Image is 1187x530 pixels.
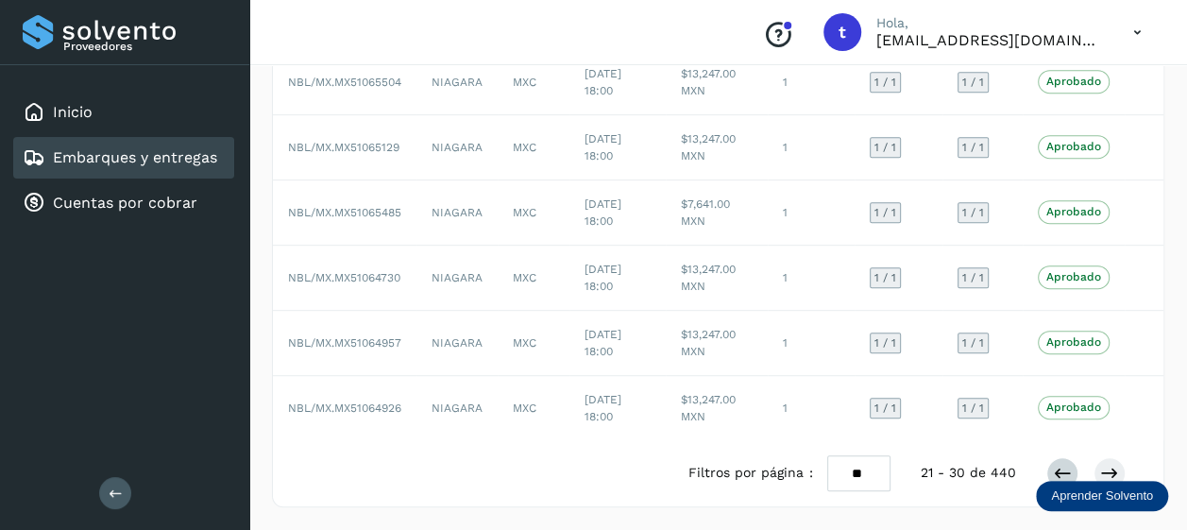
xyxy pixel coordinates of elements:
a: Embarques y entregas [53,148,217,166]
a: Cuentas por cobrar [53,194,197,212]
span: [DATE] 18:00 [585,132,621,162]
td: 1 [768,50,855,115]
a: Inicio [53,103,93,121]
td: $13,247.00 MXN [666,246,768,311]
td: $13,247.00 MXN [666,311,768,376]
td: MXC [498,376,569,440]
p: Aprobado [1046,75,1101,88]
span: NBL/MX.MX51065485 [288,206,401,219]
span: NBL/MX.MX51065504 [288,76,401,89]
td: MXC [498,50,569,115]
span: 21 - 30 de 440 [921,463,1016,483]
td: $13,247.00 MXN [666,115,768,180]
td: 1 [768,180,855,246]
p: Proveedores [63,40,227,53]
p: Aprobado [1046,140,1101,153]
span: 1 / 1 [962,402,984,414]
span: NBL/MX.MX51064957 [288,336,401,350]
span: [DATE] 18:00 [585,393,621,423]
span: [DATE] 18:00 [585,328,621,358]
td: NIAGARA [416,50,498,115]
p: Aprobado [1046,205,1101,218]
span: [DATE] 18:00 [585,67,621,97]
span: 1 / 1 [874,207,896,218]
td: 1 [768,246,855,311]
td: 1 [768,311,855,376]
div: Inicio [13,92,234,133]
span: 1 / 1 [962,272,984,283]
td: NIAGARA [416,376,498,440]
p: trasportesmoncada@hotmail.com [876,31,1103,49]
td: NIAGARA [416,115,498,180]
td: $13,247.00 MXN [666,376,768,440]
span: [DATE] 18:00 [585,197,621,228]
td: 1 [768,376,855,440]
p: Aprobado [1046,335,1101,349]
span: 1 / 1 [962,207,984,218]
p: Aprender Solvento [1051,488,1153,504]
td: $13,247.00 MXN [666,50,768,115]
div: Embarques y entregas [13,137,234,179]
span: NBL/MX.MX51064926 [288,402,401,415]
td: MXC [498,246,569,311]
td: 1 [768,115,855,180]
td: $7,641.00 MXN [666,180,768,246]
span: 1 / 1 [874,272,896,283]
p: Aprobado [1046,270,1101,283]
td: MXC [498,115,569,180]
span: 1 / 1 [874,142,896,153]
td: MXC [498,311,569,376]
span: NBL/MX.MX51065129 [288,141,399,154]
td: NIAGARA [416,246,498,311]
span: 1 / 1 [962,142,984,153]
div: Aprender Solvento [1036,481,1168,511]
td: NIAGARA [416,180,498,246]
span: 1 / 1 [874,337,896,349]
td: MXC [498,180,569,246]
div: Cuentas por cobrar [13,182,234,224]
td: NIAGARA [416,311,498,376]
span: 1 / 1 [962,337,984,349]
span: 1 / 1 [962,77,984,88]
span: Filtros por página : [688,463,812,483]
span: 1 / 1 [874,77,896,88]
span: NBL/MX.MX51064730 [288,271,400,284]
span: [DATE] 18:00 [585,263,621,293]
span: 1 / 1 [874,402,896,414]
p: Hola, [876,15,1103,31]
p: Aprobado [1046,401,1101,414]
